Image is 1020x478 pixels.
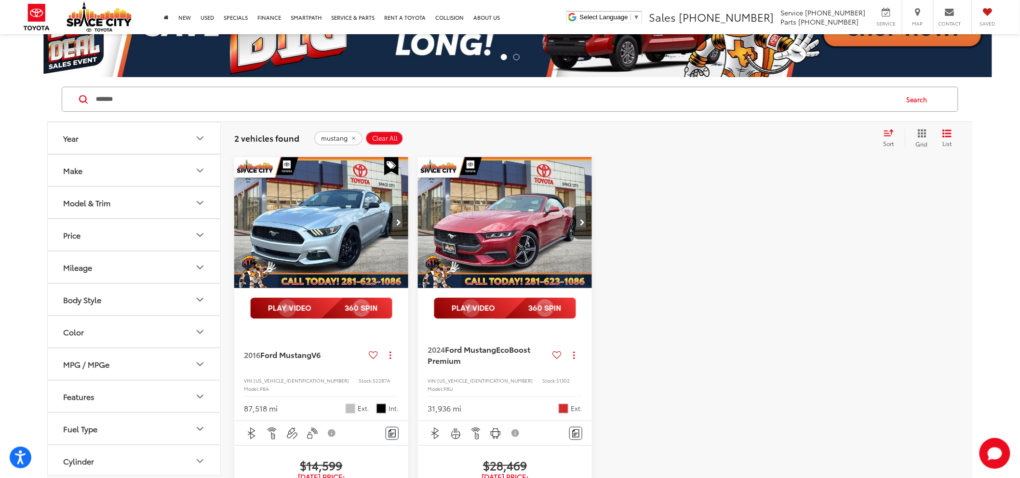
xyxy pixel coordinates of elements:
div: Price [194,229,206,241]
span: ​ [631,13,631,21]
div: Price [63,230,81,239]
img: full motion video [250,298,392,319]
div: Make [63,166,82,175]
span: Int. [389,404,399,413]
div: Body Style [63,295,101,304]
span: Red Metallic [559,404,568,413]
span: [US_VEHICLE_IDENTIFICATION_NUMBER] [254,377,349,384]
img: Comments [389,429,396,438]
div: Mileage [63,263,92,272]
span: mustang [321,134,348,142]
span: Stock: [359,377,373,384]
button: ColorColor [48,316,221,347]
img: Remote Start [266,427,278,439]
span: Model: [428,385,443,392]
button: MPG / MPGeMPG / MPGe [48,348,221,380]
img: Heated Steering Wheel [450,427,462,439]
img: 2024 Ford Mustang EcoBoost Premium [417,157,593,289]
img: Bluetooth® [429,427,442,439]
button: Actions [565,346,582,363]
img: Aux Input [286,427,298,439]
button: Model & TrimModel & Trim [48,187,221,218]
button: CylinderCylinder [48,445,221,477]
div: Color [63,327,84,336]
button: Comments [386,427,399,440]
span: Sort [884,139,894,147]
a: 2016 Ford Mustang V62016 Ford Mustang V62016 Ford Mustang V62016 Ford Mustang V6 [234,157,409,288]
button: Next image [573,206,592,239]
button: Body StyleBody Style [48,284,221,315]
span: 2 vehicles found [234,132,299,144]
div: Cylinder [63,456,94,465]
span: Clear All [372,134,398,142]
div: Fuel Type [63,424,97,433]
button: MileageMileage [48,252,221,283]
img: Space City Toyota [67,2,132,32]
span: [PHONE_NUMBER] [679,9,774,25]
span: Ford Mustang [445,344,496,355]
span: Parts [781,17,797,27]
div: MPG / MPGe [63,359,109,369]
a: Select Language​ [580,13,640,21]
div: MPG / MPGe [194,358,206,370]
img: Bluetooth® [246,427,258,439]
input: Search by Make, Model, or Keyword [95,88,898,111]
span: VIN: [428,377,437,384]
button: remove mustang [314,131,362,146]
a: 2024 Ford Mustang EcoBoost Premium2024 Ford Mustang EcoBoost Premium2024 Ford Mustang EcoBoost Pr... [417,157,593,288]
span: dropdown dots [573,351,575,359]
button: FeaturesFeatures [48,381,221,412]
span: P8A [260,385,269,392]
button: Toggle Chat Window [980,438,1010,469]
span: S1302 [556,377,570,384]
span: Service [875,20,897,27]
img: Comments [572,429,580,438]
button: Fuel TypeFuel Type [48,413,221,444]
div: 2016 Ford Mustang V6 0 [234,157,409,288]
button: Actions [382,346,399,363]
span: Stock: [542,377,556,384]
span: Model: [244,385,260,392]
span: dropdown dots [389,351,391,359]
button: MakeMake [48,155,221,186]
span: ▼ [633,13,640,21]
span: Black [376,404,386,413]
span: [US_VEHICLE_IDENTIFICATION_NUMBER] [437,377,533,384]
a: 2016Ford MustangV6 [244,349,365,360]
button: Comments [569,427,582,440]
button: List View [935,129,959,148]
span: Ext. [571,404,582,413]
span: Map [907,20,928,27]
img: 2016 Ford Mustang V6 [234,157,409,289]
button: YearYear [48,122,221,154]
div: Make [194,165,206,176]
span: 52287A [373,377,390,384]
img: full motion video [434,298,576,319]
span: Ingot Silver [346,404,355,413]
div: 2024 Ford Mustang EcoBoost Premium 0 [417,157,593,288]
span: 2024 [428,344,445,355]
img: Android Auto [490,427,502,439]
span: VIN: [244,377,254,384]
div: Mileage [194,262,206,273]
button: Grid View [905,129,935,148]
div: 31,936 mi [428,403,461,414]
span: List [942,139,952,147]
div: Features [63,392,94,401]
svg: Start Chat [980,438,1010,469]
div: Model & Trim [194,197,206,209]
span: Service [781,8,804,17]
span: Ext. [358,404,369,413]
div: Features [194,391,206,402]
span: Select Language [580,13,628,21]
div: Year [63,133,79,143]
span: [PHONE_NUMBER] [799,17,859,27]
button: Select sort value [879,129,905,148]
span: V6 [311,349,321,360]
a: 2024Ford MustangEcoBoost Premium [428,344,549,366]
span: Saved [977,20,998,27]
span: Sales [649,9,676,25]
img: Keyless Entry [306,427,318,439]
img: Remote Start [470,427,482,439]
